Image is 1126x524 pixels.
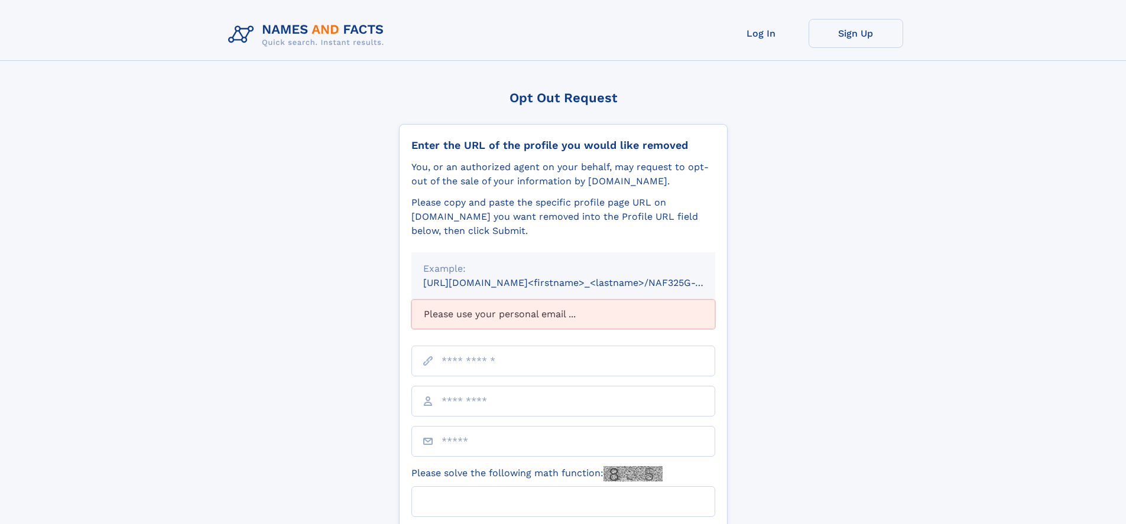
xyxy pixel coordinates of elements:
div: You, or an authorized agent on your behalf, may request to opt-out of the sale of your informatio... [411,160,715,188]
img: Logo Names and Facts [223,19,394,51]
a: Sign Up [809,19,903,48]
label: Please solve the following math function: [411,466,663,481]
div: Example: [423,262,703,276]
a: Log In [714,19,809,48]
div: Please copy and paste the specific profile page URL on [DOMAIN_NAME] you want removed into the Pr... [411,196,715,238]
div: Please use your personal email ... [411,300,715,329]
div: Enter the URL of the profile you would like removed [411,139,715,152]
div: Opt Out Request [399,90,728,105]
small: [URL][DOMAIN_NAME]<firstname>_<lastname>/NAF325G-xxxxxxxx [423,277,738,288]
